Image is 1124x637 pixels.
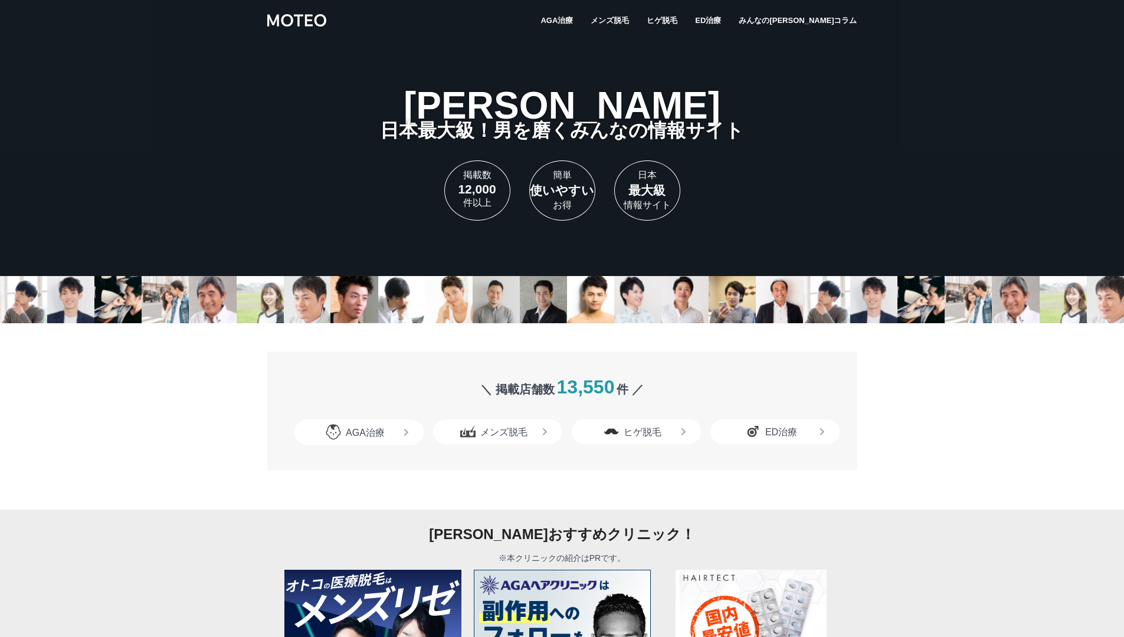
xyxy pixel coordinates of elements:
div: 簡単 お得 [529,160,595,221]
img: S225635l [461,570,462,570]
a: みんなの[PERSON_NAME]コラム [739,14,857,27]
a: メンズ脱毛 [433,419,562,444]
span: ED治療 [695,17,721,24]
img: AGA治療 [326,424,341,440]
div: 日本 情報サイト [614,160,680,221]
img: ED治療 [745,424,761,439]
a: ED治療 [695,14,721,27]
span: 使いやすい [530,182,595,199]
p: ＼ 掲載店舗数 件 ／ [285,376,840,398]
img: ヒゲ脱毛 [604,424,619,439]
div: 掲載数 件以上 [444,160,510,221]
span: 12,000 [445,182,510,196]
img: メンズ脱毛 [460,424,476,439]
a: メンズ脱毛 [591,14,629,27]
span: 最大級 [615,182,680,199]
span: みんなの[PERSON_NAME]コラム [739,17,857,24]
a: ED治療 [710,419,840,444]
a: ヒゲ脱毛 [647,14,677,27]
span: メンズ脱毛 [591,17,629,24]
a: AGA治療 [540,14,573,27]
span: ヒゲ脱毛 [647,17,677,24]
span: 13,550 [557,376,615,398]
a: ヒゲ脱毛 [572,419,701,444]
h2: [PERSON_NAME]おすすめクリニック！ [9,525,1115,544]
img: MOTEO [267,13,326,28]
p: ※本クリニックの紹介はPRです。 [9,553,1115,564]
a: AGA治療 [294,419,424,445]
span: AGA治療 [540,17,573,24]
